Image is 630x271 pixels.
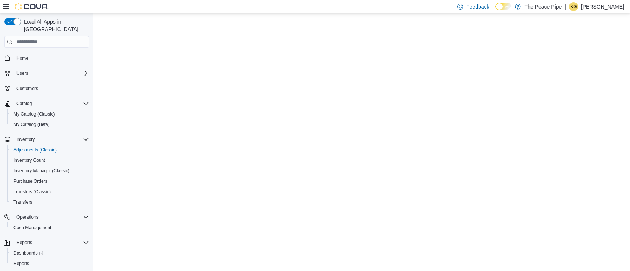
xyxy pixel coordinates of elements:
span: Transfers (Classic) [13,189,51,195]
input: Dark Mode [495,3,511,10]
span: Users [16,70,28,76]
span: Inventory [13,135,89,144]
button: Operations [1,212,92,222]
button: Transfers (Classic) [7,187,92,197]
button: Cash Management [7,222,92,233]
button: Inventory [1,134,92,145]
span: Load All Apps in [GEOGRAPHIC_DATA] [21,18,89,33]
button: Transfers [7,197,92,207]
span: Catalog [16,101,32,107]
button: Adjustments (Classic) [7,145,92,155]
span: KG [570,2,577,11]
a: Transfers (Classic) [10,187,54,196]
span: Feedback [466,3,489,10]
span: Cash Management [13,225,51,231]
button: Home [1,52,92,63]
button: Inventory Manager (Classic) [7,166,92,176]
button: Inventory Count [7,155,92,166]
a: Reports [10,259,32,268]
button: Users [1,68,92,78]
a: Home [13,54,31,63]
span: My Catalog (Beta) [10,120,89,129]
span: Inventory Count [10,156,89,165]
span: Inventory Count [13,157,45,163]
p: The Peace Pipe [525,2,562,11]
a: My Catalog (Classic) [10,110,58,118]
span: Inventory Manager (Classic) [13,168,70,174]
span: Inventory [16,136,35,142]
span: Purchase Orders [10,177,89,186]
a: Customers [13,84,41,93]
span: Reports [13,238,89,247]
span: Cash Management [10,223,89,232]
span: Operations [13,213,89,222]
span: Customers [13,84,89,93]
a: Inventory Manager (Classic) [10,166,73,175]
button: Reports [13,238,35,247]
a: Cash Management [10,223,54,232]
span: Transfers (Classic) [10,187,89,196]
img: Cova [15,3,49,10]
span: Reports [16,240,32,246]
a: Purchase Orders [10,177,50,186]
span: Transfers [13,199,32,205]
button: My Catalog (Classic) [7,109,92,119]
a: Adjustments (Classic) [10,145,60,154]
p: | [565,2,566,11]
button: Reports [1,237,92,248]
span: Reports [10,259,89,268]
span: Dashboards [10,249,89,258]
span: Users [13,69,89,78]
span: Home [16,55,28,61]
span: Customers [16,86,38,92]
button: Users [13,69,31,78]
span: My Catalog (Classic) [13,111,55,117]
span: Adjustments (Classic) [13,147,57,153]
span: My Catalog (Classic) [10,110,89,118]
span: Reports [13,261,29,267]
a: Dashboards [7,248,92,258]
span: Adjustments (Classic) [10,145,89,154]
a: Inventory Count [10,156,48,165]
span: Catalog [13,99,89,108]
span: Purchase Orders [13,178,47,184]
button: Purchase Orders [7,176,92,187]
p: [PERSON_NAME] [581,2,624,11]
button: Catalog [13,99,35,108]
span: My Catalog (Beta) [13,121,50,127]
button: Catalog [1,98,92,109]
span: Home [13,53,89,62]
a: My Catalog (Beta) [10,120,53,129]
button: Inventory [13,135,38,144]
span: Inventory Manager (Classic) [10,166,89,175]
span: Operations [16,214,39,220]
span: Transfers [10,198,89,207]
a: Transfers [10,198,35,207]
button: Reports [7,258,92,269]
a: Dashboards [10,249,46,258]
span: Dashboards [13,250,43,256]
button: My Catalog (Beta) [7,119,92,130]
div: Khushi Gajeeban [569,2,578,11]
button: Customers [1,83,92,94]
button: Operations [13,213,42,222]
